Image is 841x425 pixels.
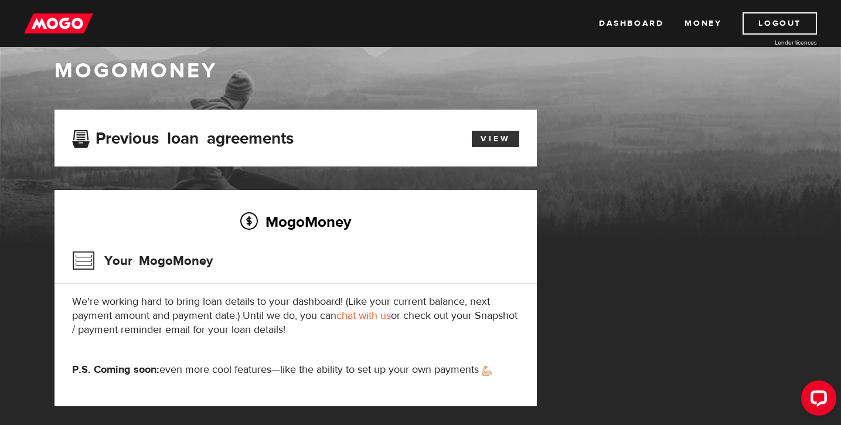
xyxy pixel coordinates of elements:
[685,12,721,35] a: Money
[72,246,213,276] h3: Your MogoMoney
[482,366,492,376] img: strong arm emoji
[24,12,93,35] img: mogo_logo-11ee424be714fa7cbb0f0f49df9e16ec.png
[792,376,841,425] iframe: LiveChat chat widget
[72,363,519,377] p: even more cool features—like the ability to set up your own payments
[599,12,663,35] a: Dashboard
[472,131,519,147] a: View
[743,12,817,35] a: Logout
[72,209,519,234] h2: MogoMoney
[72,363,159,376] strong: P.S. Coming soon:
[729,38,817,47] a: Lender licences
[336,309,391,322] a: chat with us
[72,295,519,337] p: We're working hard to bring loan details to your dashboard! (Like your current balance, next paym...
[55,59,787,83] h1: MogoMoney
[72,129,294,144] h3: Previous loan agreements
